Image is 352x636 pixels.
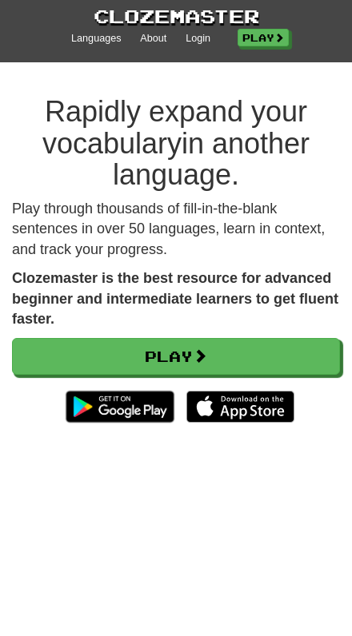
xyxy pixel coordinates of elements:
a: Clozemaster [94,3,259,30]
a: Play [238,29,289,46]
img: Get it on Google Play [58,383,182,431]
a: Login [186,32,210,46]
p: Play through thousands of fill-in-the-blank sentences in over 50 languages, learn in context, and... [12,199,340,260]
img: Download_on_the_App_Store_Badge_US-UK_135x40-25178aeef6eb6b83b96f5f2d004eda3bffbb37122de64afbaef7... [186,391,294,423]
a: About [140,32,166,46]
strong: Clozemaster is the best resource for advanced beginner and intermediate learners to get fluent fa... [12,270,338,327]
a: Play [12,338,340,375]
a: Languages [71,32,121,46]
